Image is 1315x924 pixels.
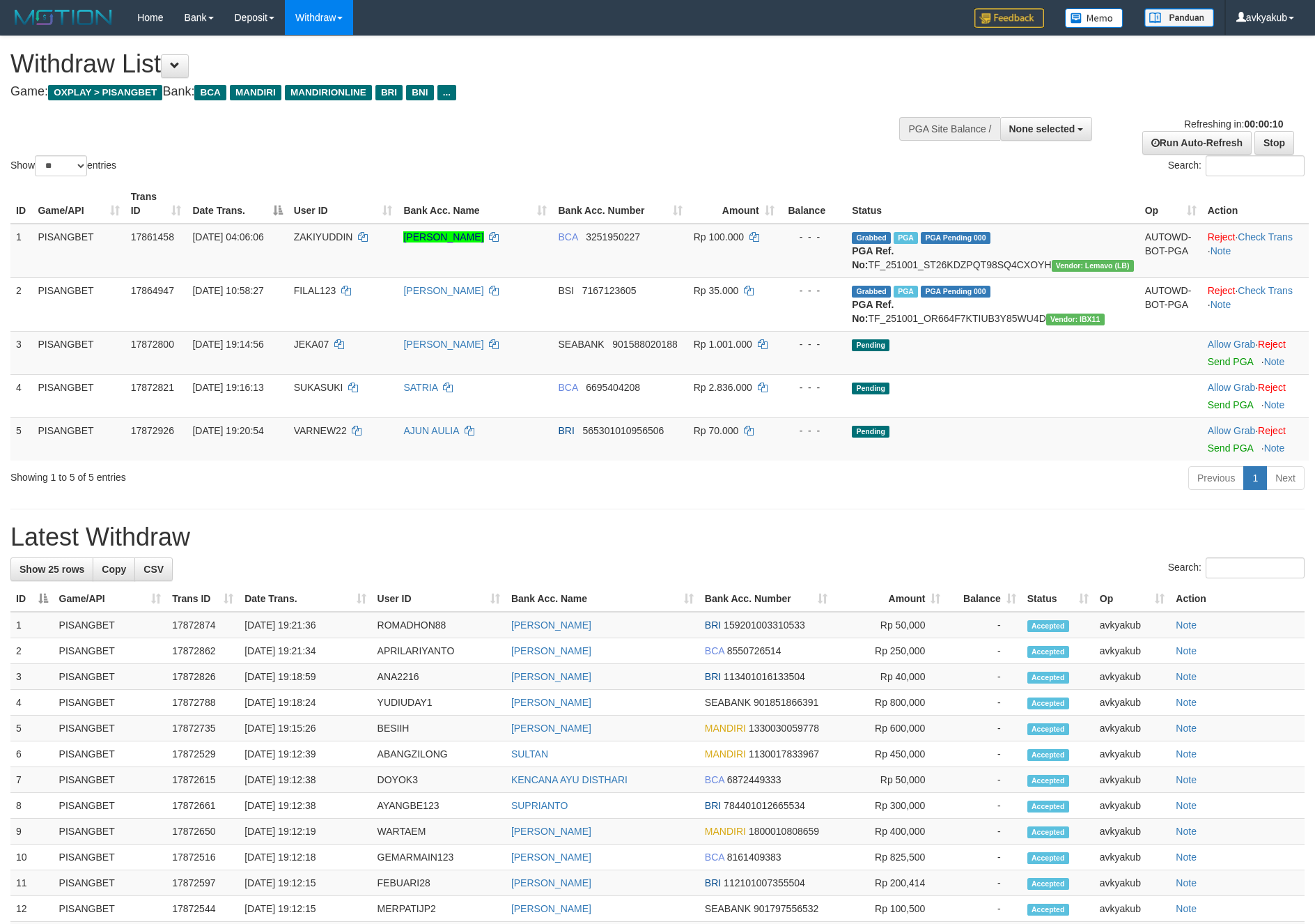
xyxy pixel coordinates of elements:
[833,767,947,793] td: Rp 50,000
[54,716,167,741] td: PISANGBET
[1208,399,1253,410] a: Send PGA
[134,557,173,581] a: CSV
[1208,382,1258,393] span: ·
[403,382,437,393] a: SATRIA
[54,741,167,767] td: PISANGBET
[921,286,990,298] span: PGA Pending
[1176,697,1197,708] a: Note
[1094,819,1171,845] td: avkyakub
[239,793,371,819] td: [DATE] 19:12:38
[1094,690,1171,716] td: avkyakub
[166,845,239,870] td: 17872516
[10,523,1305,551] h1: Latest Withdraw
[552,184,687,224] th: Bank Acc. Number: activate to sort column ascending
[833,690,947,716] td: Rp 800,000
[694,339,752,350] span: Rp 1.001.000
[10,557,93,581] a: Show 25 rows
[1208,425,1255,436] a: Allow Grab
[705,774,724,785] span: BCA
[1142,131,1252,155] a: Run Auto-Refresh
[48,85,162,100] span: OXPLAY > PISANGBET
[294,339,329,350] span: JEKA07
[10,741,54,767] td: 6
[1208,425,1258,436] span: ·
[1211,299,1231,310] a: Note
[852,299,894,324] b: PGA Ref. No:
[54,793,167,819] td: PISANGBET
[239,845,371,870] td: [DATE] 19:12:18
[288,184,398,224] th: User ID: activate to sort column ascending
[192,425,263,436] span: [DATE] 19:20:54
[511,826,591,837] a: [PERSON_NAME]
[511,877,591,888] a: [PERSON_NAME]
[1094,716,1171,741] td: avkyakub
[894,286,918,298] span: Marked by avkyakub
[1202,224,1309,278] td: · ·
[10,638,54,664] td: 2
[10,224,32,278] td: 1
[131,382,174,393] span: 17872821
[32,224,125,278] td: PISANGBET
[1176,903,1197,914] a: Note
[1027,852,1069,864] span: Accepted
[749,826,819,837] span: Copy 1800010808659 to clipboard
[10,417,32,461] td: 5
[1009,123,1075,134] span: None selected
[833,664,947,690] td: Rp 40,000
[1206,155,1305,176] input: Search:
[1238,285,1293,296] a: Check Trans
[833,793,947,819] td: Rp 300,000
[10,155,116,176] label: Show entries
[372,716,506,741] td: BESIIH
[230,85,281,100] span: MANDIRI
[1027,878,1069,890] span: Accepted
[166,586,239,612] th: Trans ID: activate to sort column ascending
[10,896,54,922] td: 12
[1176,877,1197,888] a: Note
[10,465,538,484] div: Showing 1 to 5 of 5 entries
[54,870,167,896] td: PISANGBET
[780,184,846,224] th: Balance
[1046,314,1105,325] span: Vendor URL: https://order6.1velocity.biz
[705,852,724,863] span: BCA
[833,586,947,612] th: Amount: activate to sort column ascending
[10,870,54,896] td: 11
[10,819,54,845] td: 9
[294,231,353,242] span: ZAKIYUDDIN
[403,285,483,296] a: [PERSON_NAME]
[187,184,288,224] th: Date Trans.: activate to sort column descending
[143,564,164,575] span: CSV
[511,903,591,914] a: [PERSON_NAME]
[1258,339,1286,350] a: Reject
[166,870,239,896] td: 17872597
[10,664,54,690] td: 3
[10,716,54,741] td: 5
[946,612,1021,638] td: -
[10,277,32,331] td: 2
[852,286,891,298] span: Grabbed
[1176,774,1197,785] a: Note
[1094,612,1171,638] td: avkyakub
[946,638,1021,664] td: -
[786,380,841,394] div: - - -
[511,671,591,682] a: [PERSON_NAME]
[372,638,506,664] td: APRILARIYANTO
[1176,748,1197,760] a: Note
[32,277,125,331] td: PISANGBET
[1139,184,1202,224] th: Op: activate to sort column ascending
[586,231,640,242] span: Copy 3251950227 to clipboard
[1238,231,1293,242] a: Check Trans
[192,231,263,242] span: [DATE] 04:06:06
[166,793,239,819] td: 17872661
[403,231,483,242] a: [PERSON_NAME]
[833,612,947,638] td: Rp 50,000
[54,845,167,870] td: PISANGBET
[724,619,805,631] span: Copy 159201003310533 to clipboard
[974,8,1044,28] img: Feedback.jpg
[1168,155,1305,176] label: Search:
[372,767,506,793] td: DOYOK3
[166,767,239,793] td: 17872615
[1094,767,1171,793] td: avkyakub
[1202,277,1309,331] td: · ·
[1170,586,1305,612] th: Action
